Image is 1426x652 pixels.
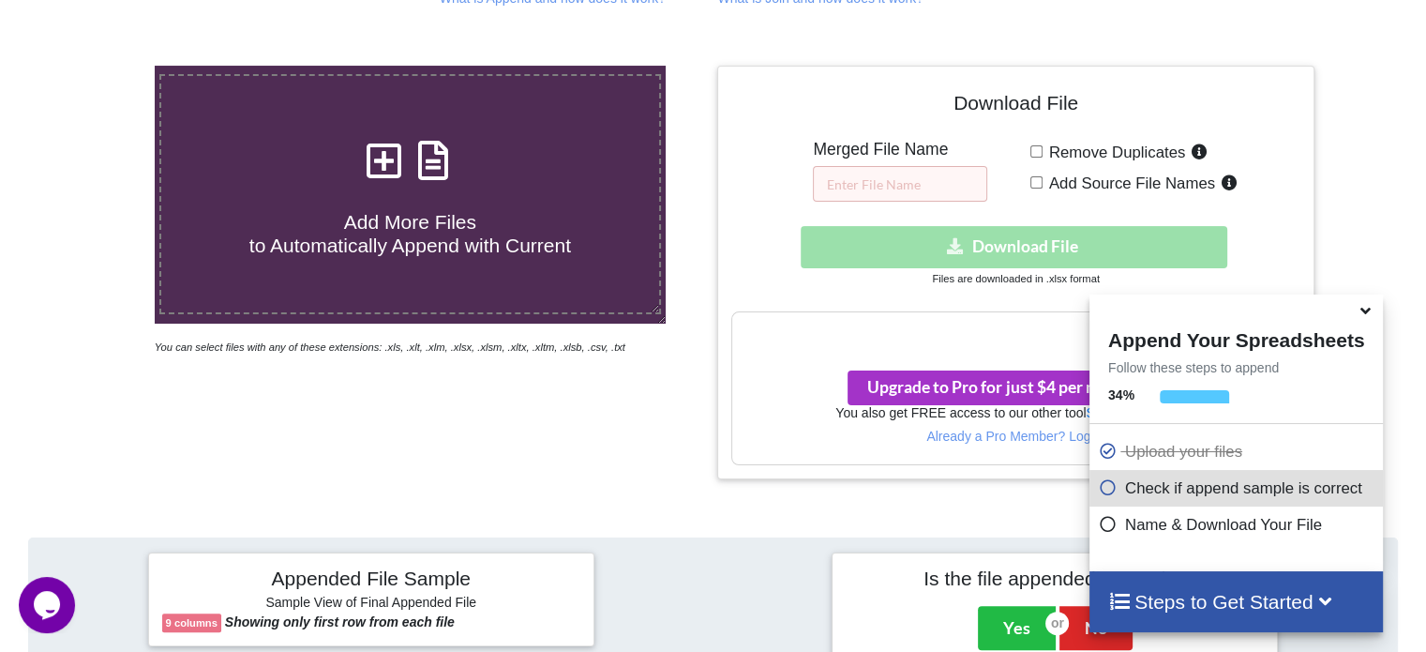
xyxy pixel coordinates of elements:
[1099,477,1378,500] p: Check if append sample is correct
[813,140,987,159] h5: Merged File Name
[867,377,1161,397] span: Upgrade to Pro for just $4 per month
[162,595,580,614] h6: Sample View of Final Appended File
[19,577,79,633] iframe: chat widget
[848,371,1180,405] button: Upgrade to Pro for just $4 per monthsmile
[732,405,1298,421] h6: You also get FREE access to our other tool
[813,166,987,202] input: Enter File Name
[1099,513,1378,537] p: Name & Download Your File
[155,341,625,353] i: You can select files with any of these extensions: .xls, .xlt, .xlm, .xlsx, .xlsm, .xltx, .xltm, ...
[846,567,1264,590] h4: Is the file appended correctly?
[932,273,1099,284] small: Files are downloaded in .xlsx format
[1086,405,1196,420] a: Split Spreadsheets
[1108,590,1364,614] h4: Steps to Get Started
[978,606,1056,649] button: Yes
[731,80,1299,133] h4: Download File
[1059,606,1133,649] button: No
[732,427,1298,446] p: Already a Pro Member? Log In
[1043,144,1186,161] span: Remove Duplicates
[162,567,580,593] h4: Appended File Sample
[732,322,1298,342] h3: Your files are more than 1 MB
[1089,324,1383,352] h4: Append Your Spreadsheets
[1108,387,1134,402] b: 34 %
[249,211,571,256] span: Add More Files to Automatically Append with Current
[1043,174,1215,192] span: Add Source File Names
[225,614,455,629] b: Showing only first row from each file
[1089,358,1383,377] p: Follow these steps to append
[1099,440,1378,463] p: Upload your files
[166,617,218,629] b: 9 columns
